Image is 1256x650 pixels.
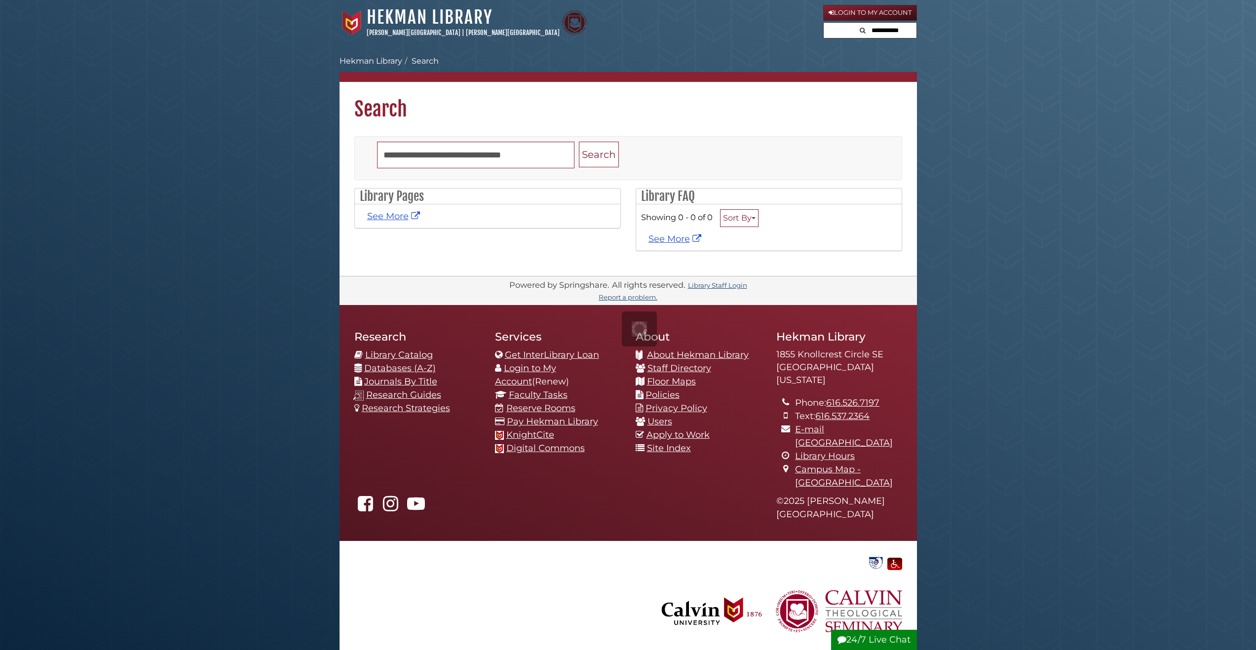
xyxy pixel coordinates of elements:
a: [PERSON_NAME][GEOGRAPHIC_DATA] [367,29,460,37]
a: Hekman Library on Facebook [354,501,377,512]
a: Government Documents Federal Depository Library [867,557,885,568]
li: (Renew) [495,362,621,388]
img: Calvin favicon logo [495,444,504,453]
a: See More [367,211,422,222]
a: About Hekman Library [647,349,749,360]
h2: Library Pages [355,189,620,204]
a: Site Index [647,443,691,454]
a: Hekman Library [367,6,493,28]
img: research-guides-icon-white_37x37.png [353,390,364,401]
img: Calvin University [650,575,773,647]
img: Disability Assistance [887,556,902,570]
a: Digital Commons [506,443,585,454]
div: Powered by Springshare. [508,280,610,290]
button: 24/7 Live Chat [831,630,917,650]
span: | [462,29,464,37]
a: Hekman Library on YouTube [405,501,427,512]
a: Floor Maps [647,376,696,387]
a: Privacy Policy [646,403,707,414]
img: Calvin favicon logo [495,431,504,440]
h2: Services [495,330,621,344]
h2: About [636,330,761,344]
img: Calvin Theological Seminary [562,10,587,35]
a: Library Catalog [365,349,433,360]
img: Calvin University [340,10,364,35]
a: Databases (A-Z) [364,363,436,374]
h2: Library FAQ [636,189,902,204]
a: Hekman Library [340,56,402,66]
li: Phone: [795,396,902,410]
h2: Research [354,330,480,344]
img: Working... [632,321,647,337]
a: Campus Map - [GEOGRAPHIC_DATA] [795,464,893,488]
h2: Hekman Library [776,330,902,344]
li: Search [402,55,439,67]
a: KnightCite [506,429,554,440]
a: 616.537.2364 [815,411,870,421]
a: [PERSON_NAME][GEOGRAPHIC_DATA] [466,29,560,37]
a: Journals By Title [364,376,437,387]
a: Pay Hekman Library [507,416,598,427]
address: 1855 Knollcrest Circle SE [GEOGRAPHIC_DATA][US_STATE] [776,348,902,386]
a: See More [648,233,704,244]
a: Faculty Tasks [509,389,568,400]
a: Report a problem. [599,293,657,301]
a: Policies [646,389,680,400]
a: Get InterLibrary Loan [505,349,599,360]
a: Staff Directory [647,363,711,374]
button: Sort By [720,209,759,227]
a: Disability Assistance [887,557,902,568]
i: Search [860,27,866,34]
a: E-mail [GEOGRAPHIC_DATA] [795,424,893,448]
a: hekmanlibrary on Instagram [380,501,402,512]
li: Text: [795,410,902,423]
a: Login to My Account [495,363,556,387]
a: Library Hours [795,451,855,461]
a: Users [647,416,672,427]
a: Login to My Account [823,5,917,21]
button: Search [579,142,619,168]
nav: breadcrumb [340,55,917,82]
a: 616.526.7197 [826,397,879,408]
a: Reserve Rooms [506,403,575,414]
div: All rights reserved. [610,280,686,290]
button: Search [857,23,869,36]
img: Government Documents Federal Depository Library [867,556,885,570]
a: Apply to Work [647,429,710,440]
span: Showing 0 - 0 of 0 [641,212,713,222]
img: Calvin Theological Seminary [776,575,902,647]
a: Library Staff Login [688,281,747,289]
a: Research Guides [366,389,441,400]
a: Research Strategies [362,403,450,414]
p: © 2025 [PERSON_NAME][GEOGRAPHIC_DATA] [776,495,902,521]
h1: Search [340,82,917,121]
